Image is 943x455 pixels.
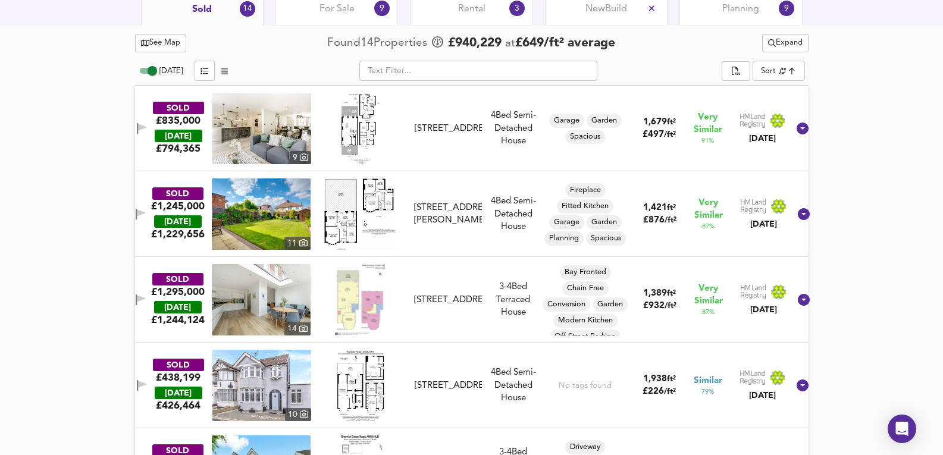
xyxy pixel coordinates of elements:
div: £438,199 [156,371,200,384]
div: [STREET_ADDRESS] [415,379,482,392]
span: See Map [141,36,181,50]
div: 4 Bed Semi-Detached House [487,109,540,148]
img: property thumbnail [212,178,311,250]
img: Land Registry [740,199,787,214]
span: Very Similar [694,283,723,307]
span: Fitted Kitchen [557,201,613,212]
img: property thumbnail [212,350,311,421]
span: £ 794,365 [156,142,200,155]
span: 1,389 [643,289,667,298]
span: Sold [192,3,212,16]
img: Land Registry [740,113,786,128]
button: Expand [762,34,809,52]
div: SOLD£835,000 [DATE]£794,365property thumbnail 9 Floorplan[STREET_ADDRESS]4Bed Semi-Detached House... [135,86,809,171]
span: Chain Free [562,283,609,294]
div: [DATE] [155,130,202,142]
div: [STREET_ADDRESS][PERSON_NAME] [414,202,482,227]
div: [DATE] [155,387,202,399]
div: SOLD [152,187,203,200]
div: Rightmove thinks this is a 4 bed but Zoopla states 3 bed, so we're showing you both here [487,281,540,293]
span: 1,679 [643,118,667,127]
span: Garage [549,115,584,126]
span: / ft² [665,302,676,310]
a: property thumbnail 14 [212,264,311,335]
div: [DATE] [154,301,202,313]
span: £ 876 [643,216,676,225]
div: Spacious [565,130,605,144]
span: 91 % [701,136,714,146]
div: Sort [753,61,804,81]
div: SOLD£1,295,000 [DATE]£1,244,124property thumbnail 14 Floorplan[STREET_ADDRESS]3-4Bed Terraced Hou... [135,257,809,343]
a: property thumbnail 9 [212,93,311,164]
div: [DATE] [740,133,786,145]
div: Modern Kitchen [553,313,618,328]
div: 11 [284,237,311,250]
div: Open Intercom Messenger [888,415,916,443]
div: SOLD [152,273,203,285]
div: split button [722,61,750,81]
span: Modern Kitchen [553,315,618,326]
span: Very Similar [694,197,723,222]
div: 132 Fleetwood Road, NW10 1NN [410,379,487,392]
span: 1,938 [643,375,667,384]
span: £ 226 [643,387,676,396]
img: Land Registry [740,284,787,300]
span: ft² [667,118,676,126]
span: For Sale [319,2,355,15]
span: £ 932 [643,302,676,310]
div: Conversion [543,297,590,312]
div: Garden [587,114,622,128]
span: £ 649 / ft² average [515,37,615,49]
span: ft² [667,375,676,383]
div: Chain Free [562,281,609,296]
svg: Show Details [797,207,811,221]
div: No tags found [559,380,612,391]
div: Fireplace [565,183,606,197]
span: Expand [768,36,803,50]
div: [DATE] [740,304,787,316]
div: Bay Fronted [560,265,611,280]
img: Floorplan [324,178,396,250]
div: SOLD [153,102,204,114]
div: [STREET_ADDRESS] [414,294,482,306]
svg: Show Details [795,378,810,393]
img: Land Registry [740,370,786,385]
span: Off Street Parking [550,331,621,342]
span: [DATE] [159,67,183,75]
span: Very Similar [694,111,722,136]
span: / ft² [664,388,676,396]
span: 79 % [701,387,714,397]
span: Fireplace [565,185,606,196]
div: Garage [549,114,584,128]
span: £ 1,244,124 [151,313,205,327]
span: Garden [587,217,622,228]
span: Driveway [565,442,605,453]
button: See Map [135,34,187,52]
span: £ 940,229 [448,34,502,52]
div: 9 [779,1,794,16]
div: Garage [549,215,584,230]
div: Garden [593,297,628,312]
div: £835,000 [156,114,200,127]
span: / ft² [664,131,676,139]
span: Bay Fronted [560,267,611,278]
svg: Show Details [797,293,811,307]
div: [DATE] [740,218,787,230]
div: 10 [285,408,311,421]
span: Garage [549,217,584,228]
div: Terraced House [487,281,540,319]
svg: Show Details [795,121,810,136]
a: property thumbnail 10 [212,350,311,421]
span: Spacious [565,131,605,142]
div: 52 Sherrick Green Road, NW10 1LD [409,202,487,227]
span: 87 % [702,307,715,317]
div: split button [762,34,809,52]
span: ft² [667,204,676,212]
div: 4 Bed Semi-Detached House [487,195,540,233]
div: SOLD [153,359,204,371]
img: Floorplan [335,264,386,335]
span: Planning [722,2,759,15]
span: New Build [585,2,627,15]
div: Found 14 Propert ies [327,35,430,51]
a: property thumbnail 11 [212,178,311,250]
